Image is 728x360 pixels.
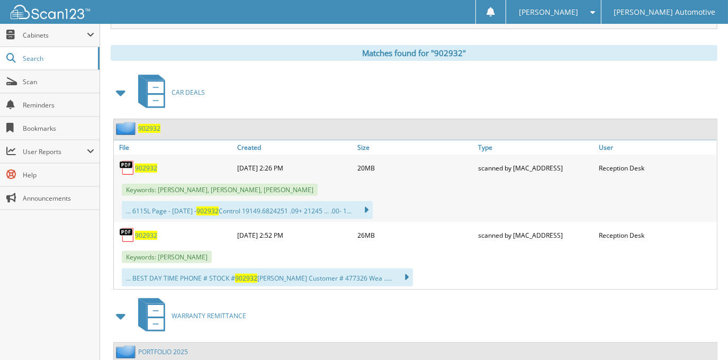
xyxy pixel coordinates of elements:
span: Scan [23,77,94,86]
span: Reminders [23,101,94,110]
a: User [596,140,717,155]
img: folder2.png [116,122,138,135]
span: Help [23,170,94,179]
span: User Reports [23,147,87,156]
span: [PERSON_NAME] [519,9,578,15]
a: WARRANTY REMITTANCE [132,295,246,337]
a: 902932 [138,124,160,133]
span: [PERSON_NAME] Automotive [614,9,715,15]
div: ... BEST DAY TIME PHONE # STOCK # [PERSON_NAME] Customer # 477326 Wea ..... [122,268,413,286]
span: 902932 [235,274,257,283]
div: scanned by [MAC_ADDRESS] [475,224,596,246]
iframe: Chat Widget [675,309,728,360]
div: Reception Desk [596,157,717,178]
a: Size [355,140,476,155]
span: WARRANTY REMITTANCE [172,311,246,320]
span: CAR DEALS [172,88,205,97]
div: 20MB [355,157,476,178]
span: 902932 [196,206,219,215]
div: [DATE] 2:26 PM [235,157,355,178]
img: folder2.png [116,345,138,358]
span: Search [23,54,93,63]
div: 26MB [355,224,476,246]
div: Matches found for "902932" [111,45,717,61]
span: Keywords: [PERSON_NAME], [PERSON_NAME], [PERSON_NAME] [122,184,318,196]
div: ... 6115L Page - [DATE] - Control 19149.6824251 .09+ 21245 ... .00- 1... [122,201,373,219]
img: PDF.png [119,160,135,176]
a: 902932 [135,164,157,173]
span: Keywords: [PERSON_NAME] [122,251,212,263]
span: Announcements [23,194,94,203]
a: CAR DEALS [132,71,205,113]
span: Cabinets [23,31,87,40]
a: PORTFOLIO 2025 [138,347,188,356]
span: Bookmarks [23,124,94,133]
a: Created [235,140,355,155]
div: scanned by [MAC_ADDRESS] [475,157,596,178]
a: Type [475,140,596,155]
img: PDF.png [119,227,135,243]
div: [DATE] 2:52 PM [235,224,355,246]
a: 902932 [135,231,157,240]
div: Reception Desk [596,224,717,246]
img: scan123-logo-white.svg [11,5,90,19]
a: File [114,140,235,155]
